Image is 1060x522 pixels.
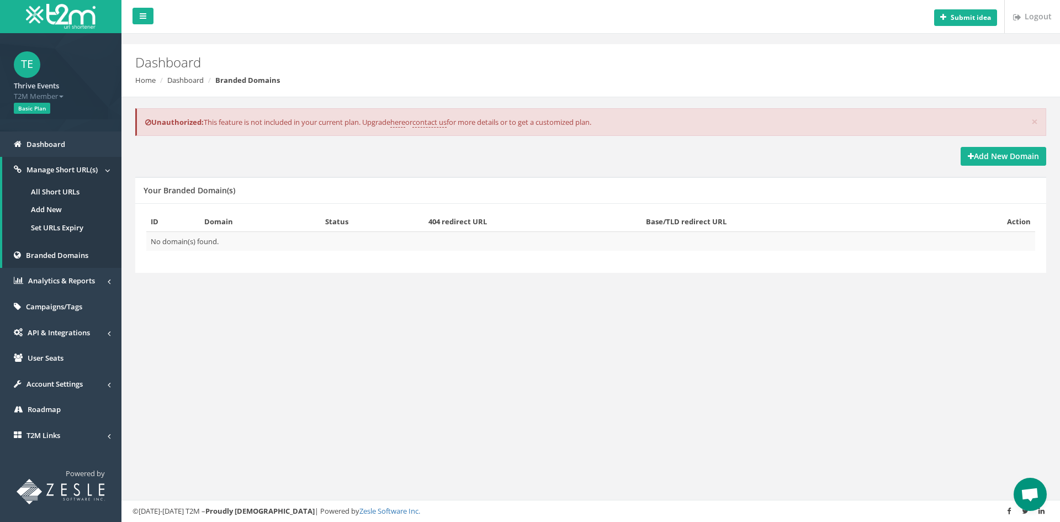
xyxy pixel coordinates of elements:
h5: Your Branded Domain(s) [144,186,235,194]
a: Dashboard [167,75,204,85]
th: ID [146,212,200,231]
span: TE [14,51,40,78]
img: T2M URL Shortener powered by Zesle Software Inc. [17,479,105,504]
img: T2M [26,4,96,29]
span: Manage Short URL(s) [26,165,98,175]
a: Thrive Events T2M Member [14,78,108,101]
span: T2M Member [14,91,108,102]
th: Domain [200,212,321,231]
span: T2M Links [26,430,60,440]
strong: Proudly [DEMOGRAPHIC_DATA] [205,506,315,516]
button: Submit idea [934,9,997,26]
span: Analytics & Reports [28,276,95,286]
b: Submit idea [951,13,991,22]
th: Status [321,212,424,231]
span: API & Integrations [28,328,90,338]
b: Unauthorized: [145,117,204,127]
a: Add New [2,201,121,219]
a: Set URLs Expiry [2,219,121,237]
div: This feature is not included in your current plan. Upgrade or for more details or to get a custom... [135,108,1046,136]
a: All Short URLs [2,183,121,201]
a: Home [135,75,156,85]
span: Campaigns/Tags [26,302,82,312]
a: Open chat [1014,478,1047,511]
span: Account Settings [26,379,83,389]
span: User Seats [28,353,63,363]
th: Action [930,212,1035,231]
a: contact us [412,117,447,128]
a: Add New Domain [961,147,1046,166]
a: here [390,117,405,128]
button: × [1031,116,1038,128]
strong: Thrive Events [14,81,59,91]
th: 404 redirect URL [424,212,642,231]
span: Powered by [66,468,105,478]
strong: Branded Domains [215,75,280,85]
span: Roadmap [28,404,61,414]
strong: Add New Domain [968,151,1039,161]
span: Basic Plan [14,103,50,114]
a: Zesle Software Inc. [359,506,420,516]
td: No domain(s) found. [146,231,1035,251]
th: Base/TLD redirect URL [642,212,930,231]
span: Branded Domains [26,250,88,260]
div: ©[DATE]-[DATE] T2M – | Powered by [132,506,1049,516]
span: Dashboard [26,139,65,149]
h2: Dashboard [135,55,892,70]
